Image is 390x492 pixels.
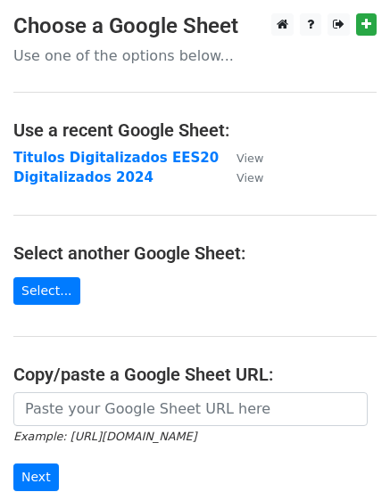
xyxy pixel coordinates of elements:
h4: Copy/paste a Google Sheet URL: [13,364,377,385]
a: View [219,150,263,166]
a: Select... [13,277,80,305]
a: Titulos Digitalizados EES20 [13,150,219,166]
a: Digitalizados 2024 [13,169,154,185]
p: Use one of the options below... [13,46,377,65]
input: Paste your Google Sheet URL here [13,392,368,426]
input: Next [13,463,59,491]
small: View [236,171,263,184]
h3: Choose a Google Sheet [13,13,377,39]
small: Example: [URL][DOMAIN_NAME] [13,430,196,443]
h4: Use a recent Google Sheet: [13,119,377,141]
a: View [219,169,263,185]
small: View [236,152,263,165]
h4: Select another Google Sheet: [13,242,377,264]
